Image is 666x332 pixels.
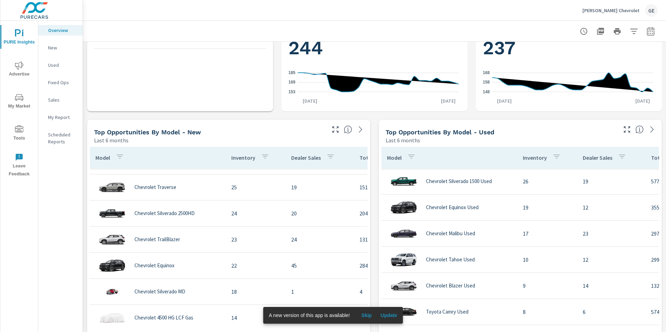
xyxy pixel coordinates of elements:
[359,235,433,244] p: 131
[582,7,640,14] p: [PERSON_NAME] Chevrolet
[583,229,640,238] p: 23
[231,314,280,322] p: 14
[344,125,352,134] span: Find the biggest opportunities within your model lineup by seeing how each model is selling in yo...
[483,70,490,75] text: 168
[94,136,129,144] p: Last 6 months
[523,282,572,290] p: 9
[98,255,126,276] img: glamour
[523,177,572,185] p: 26
[359,183,433,191] p: 151
[387,154,402,161] p: Model
[330,124,341,135] button: Make Fullscreen
[288,36,460,60] h1: 244
[594,24,607,38] button: "Export Report to PDF"
[627,24,641,38] button: Apply Filters
[390,197,418,218] img: glamour
[583,282,640,290] p: 14
[426,283,475,289] p: Chevrolet Blazer Used
[483,89,490,94] text: 148
[134,288,185,295] p: Chevrolet Silverado MD
[288,70,295,75] text: 185
[583,203,640,212] p: 12
[291,154,321,161] p: Dealer Sales
[426,230,475,237] p: Chevrolet Malibu Used
[426,309,468,315] p: Toyota Camry Used
[390,171,418,192] img: glamour
[646,124,658,135] a: See more details in report
[436,97,460,104] p: [DATE]
[359,154,405,161] p: Total Market Sales
[98,229,126,250] img: glamour
[291,183,348,191] p: 19
[38,77,83,88] div: Fixed Ops
[291,235,348,244] p: 24
[269,313,350,318] span: A new version of this app is available!
[38,60,83,70] div: Used
[523,255,572,264] p: 10
[483,36,655,60] h1: 237
[610,24,624,38] button: Print Report
[48,27,77,34] p: Overview
[231,209,280,218] p: 24
[298,97,322,104] p: [DATE]
[134,236,180,243] p: Chevrolet TrailBlazer
[38,129,83,147] div: Scheduled Reports
[134,184,176,190] p: Chevrolet Traverse
[2,93,36,110] span: My Market
[583,177,640,185] p: 19
[48,96,77,103] p: Sales
[288,89,295,94] text: 153
[355,310,378,321] button: Skip
[523,154,547,161] p: Inventory
[38,112,83,122] div: My Report
[231,261,280,270] p: 22
[291,287,348,296] p: 1
[380,312,397,318] span: Update
[359,209,433,218] p: 204
[359,287,433,296] p: 4
[390,301,418,322] img: glamour
[2,125,36,142] span: Tools
[98,281,126,302] img: glamour
[48,114,77,121] p: My Report
[378,310,400,321] button: Update
[134,315,193,321] p: Chevrolet 4500 HG LCF Gas
[231,235,280,244] p: 23
[426,178,492,184] p: Chevrolet Silverado 1500 Used
[98,203,126,224] img: glamour
[38,95,83,105] div: Sales
[0,21,38,181] div: nav menu
[48,44,77,51] p: New
[386,128,494,136] h5: Top Opportunities by Model - Used
[38,25,83,35] div: Overview
[2,61,36,78] span: Advertise
[2,29,36,46] span: PURE Insights
[644,24,658,38] button: Select Date Range
[134,262,175,269] p: Chevrolet Equinox
[98,307,126,328] img: glamour
[492,97,517,104] p: [DATE]
[48,79,77,86] p: Fixed Ops
[134,210,195,216] p: Chevrolet Silverado 2500HD
[291,209,348,218] p: 20
[2,153,36,178] span: Leave Feedback
[358,312,375,318] span: Skip
[630,97,655,104] p: [DATE]
[95,154,110,161] p: Model
[94,128,201,136] h5: Top Opportunities by Model - New
[390,275,418,296] img: glamour
[355,124,366,135] a: See more details in report
[621,124,633,135] button: Make Fullscreen
[48,62,77,69] p: Used
[231,154,255,161] p: Inventory
[231,287,280,296] p: 18
[426,204,479,211] p: Chevrolet Equinox Used
[523,308,572,316] p: 8
[583,255,640,264] p: 12
[231,183,280,191] p: 25
[98,177,126,198] img: glamour
[583,154,612,161] p: Dealer Sales
[426,256,475,263] p: Chevrolet Tahoe Used
[635,125,644,134] span: Find the biggest opportunities within your model lineup by seeing how each model is selling in yo...
[291,261,348,270] p: 45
